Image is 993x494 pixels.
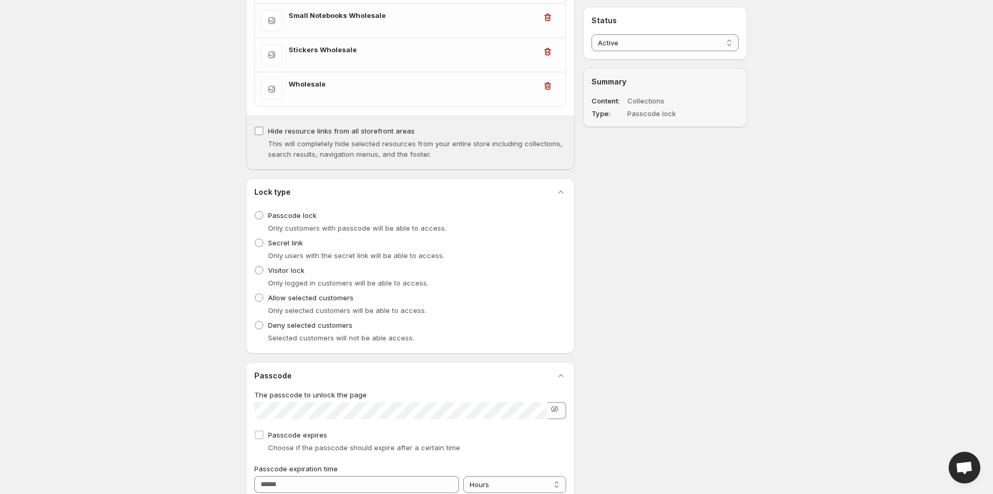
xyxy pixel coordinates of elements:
[268,127,415,135] span: Hide resource links from all storefront areas
[268,224,446,232] span: Only customers with passcode will be able to access.
[254,370,292,381] h2: Passcode
[591,96,625,106] dt: Content:
[268,443,460,452] span: Choose if the passcode should expire after a certain time
[268,139,562,158] span: This will completely hide selected resources from your entire store including collections, search...
[289,44,536,55] h3: Stickers Wholesale
[949,452,980,483] a: Open chat
[254,391,367,399] span: The passcode to unlock the page
[268,334,414,342] span: Selected customers will not be able access.
[268,431,327,439] span: Passcode expires
[627,108,709,119] dd: Passcode lock
[268,279,428,287] span: Only logged in customers will be able to access.
[591,108,625,119] dt: Type:
[254,187,291,197] h2: Lock type
[289,10,536,21] h3: Small Notebooks Wholesale
[591,15,739,26] h2: Status
[268,266,304,274] span: Visitor lock
[627,96,709,106] dd: Collections
[268,293,354,302] span: Allow selected customers
[268,306,426,315] span: Only selected customers will be able to access.
[591,77,739,87] h2: Summary
[268,239,303,247] span: Secret link
[268,321,352,329] span: Deny selected customers
[289,79,536,89] h3: Wholesale
[254,463,566,474] p: Passcode expiration time
[268,251,444,260] span: Only users with the secret link will be able to access.
[268,211,317,220] span: Passcode lock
